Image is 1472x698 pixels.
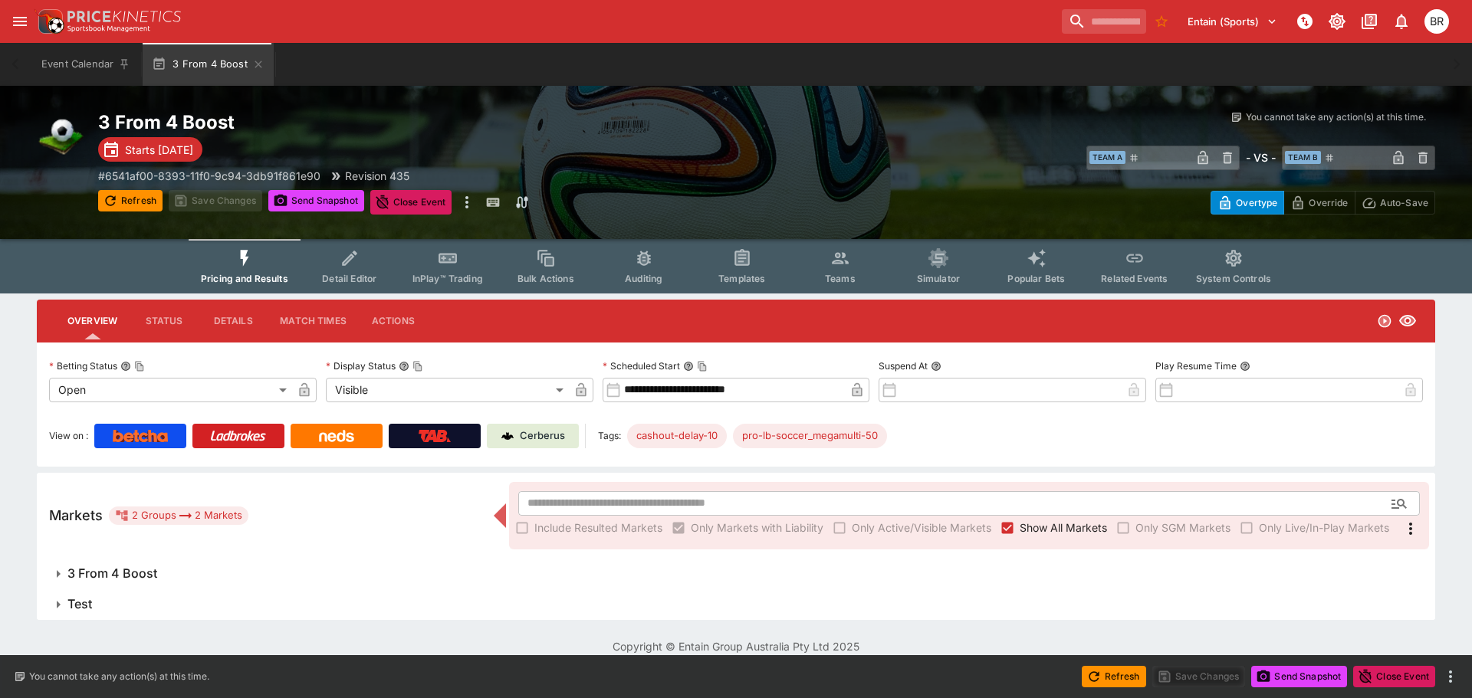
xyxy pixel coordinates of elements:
div: Betting Target: cerberus [733,424,887,448]
button: Match Times [268,303,359,339]
h6: - VS - [1246,149,1276,165]
h6: Test [67,596,92,612]
button: 3 From 4 Boost [143,43,273,86]
span: Show All Markets [1020,519,1107,536]
div: Visible [326,378,569,402]
button: Scheduled StartCopy To Clipboard [683,361,694,372]
div: 2 Groups 2 Markets [115,506,242,525]
img: Cerberus [501,430,514,442]
button: Actions [359,303,428,339]
img: Ladbrokes [210,430,266,442]
img: TabNZ [419,430,451,442]
span: Templates [718,273,765,284]
p: Display Status [326,359,396,372]
span: Team A [1089,151,1125,164]
div: Betting Target: cerberus [627,424,727,448]
img: Betcha [113,430,168,442]
span: Bulk Actions [517,273,574,284]
button: NOT Connected to PK [1291,8,1319,35]
button: Auto-Save [1355,191,1435,215]
span: Pricing and Results [201,273,288,284]
div: Event type filters [189,239,1283,293]
span: pro-lb-soccer_megamulti-50 [733,428,887,444]
button: Refresh [1082,666,1146,687]
p: Cerberus [520,428,565,444]
span: cashout-delay-10 [627,428,727,444]
p: Suspend At [879,359,928,372]
p: Revision 435 [345,168,409,184]
svg: Open [1377,313,1392,329]
p: Copy To Clipboard [98,168,320,184]
button: 3 From 4 Boost [37,559,1435,589]
span: Popular Bets [1007,273,1065,284]
h2: Copy To Clipboard [98,110,767,134]
img: PriceKinetics [67,11,181,22]
span: Teams [825,273,856,284]
label: View on : [49,424,88,448]
div: Ben Raymond [1424,9,1449,34]
button: Test [37,589,1435,620]
div: Open [49,378,292,402]
button: Refresh [98,190,163,211]
a: Cerberus [487,424,579,448]
button: Close Event [370,190,452,215]
span: Detail Editor [322,273,376,284]
img: PriceKinetics Logo [34,6,64,37]
p: Play Resume Time [1155,359,1237,372]
span: Related Events [1101,273,1168,284]
p: You cannot take any action(s) at this time. [29,670,209,683]
svg: Visible [1398,312,1417,330]
button: Close Event [1353,666,1435,687]
p: Override [1309,195,1348,211]
svg: More [1401,519,1420,538]
button: open drawer [6,8,34,35]
img: Neds [319,430,353,442]
p: Starts [DATE] [125,142,193,158]
button: Toggle light/dark mode [1323,8,1351,35]
span: Auditing [625,273,662,284]
p: Betting Status [49,359,117,372]
button: more [1441,667,1460,686]
span: Only Live/In-Play Markets [1259,519,1389,536]
button: Betting StatusCopy To Clipboard [120,361,131,372]
button: Send Snapshot [1251,666,1347,687]
button: Open [1385,490,1413,517]
span: Team B [1285,151,1321,164]
label: Tags: [598,424,621,448]
h5: Markets [49,506,103,524]
button: Suspend At [931,361,941,372]
button: more [458,190,476,215]
button: Status [130,303,199,339]
p: You cannot take any action(s) at this time. [1246,110,1426,124]
input: search [1062,9,1146,34]
span: InPlay™ Trading [412,273,483,284]
button: Copy To Clipboard [697,361,708,372]
button: No Bookmarks [1149,9,1174,34]
span: Only SGM Markets [1135,519,1230,536]
p: Auto-Save [1380,195,1428,211]
img: Sportsbook Management [67,25,150,32]
button: Select Tenant [1178,9,1286,34]
button: Play Resume Time [1240,361,1250,372]
button: Overtype [1211,191,1284,215]
span: Include Resulted Markets [534,519,662,536]
span: Only Active/Visible Markets [852,519,991,536]
button: Override [1283,191,1355,215]
span: System Controls [1196,273,1271,284]
button: Send Snapshot [268,190,364,211]
div: Start From [1211,191,1435,215]
img: soccer.png [37,110,86,159]
button: Ben Raymond [1420,5,1454,38]
button: Details [199,303,268,339]
button: Display StatusCopy To Clipboard [399,361,409,372]
button: Copy To Clipboard [412,361,423,372]
span: Simulator [917,273,960,284]
button: Event Calendar [32,43,140,86]
button: Copy To Clipboard [134,361,145,372]
p: Scheduled Start [603,359,680,372]
span: Only Markets with Liability [691,519,823,536]
button: Documentation [1355,8,1383,35]
button: Notifications [1388,8,1415,35]
button: Overview [55,303,130,339]
h6: 3 From 4 Boost [67,565,157,582]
